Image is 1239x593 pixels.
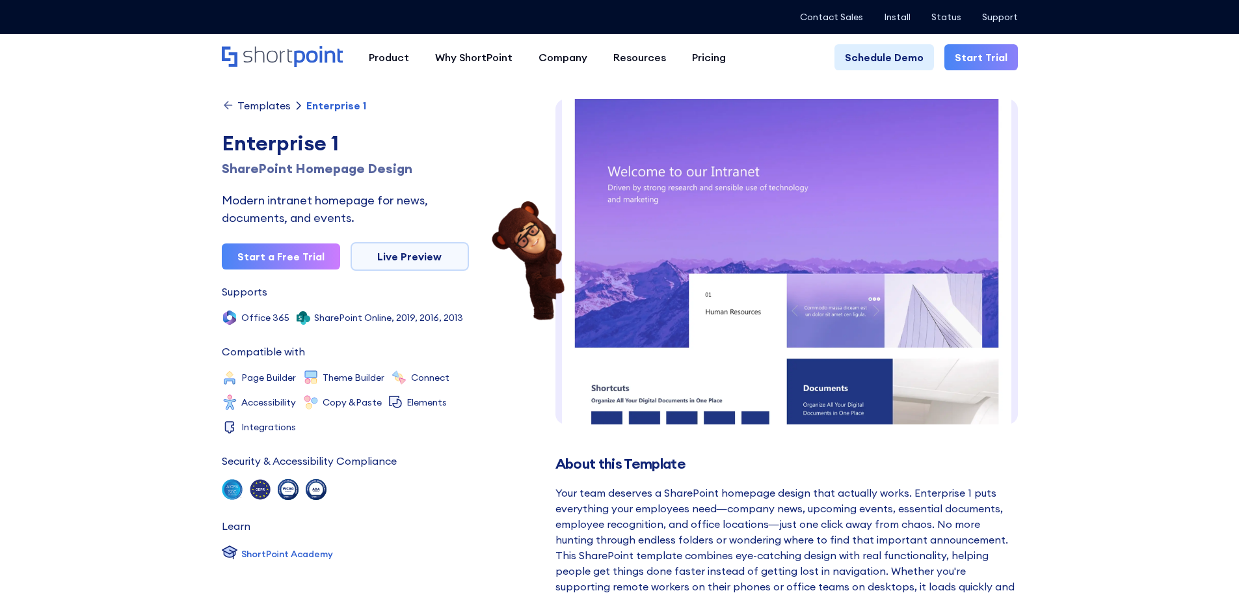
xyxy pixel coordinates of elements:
[222,46,343,68] a: Home
[222,286,267,297] div: Supports
[555,456,1018,472] h2: About this Template
[406,398,447,407] div: Elements
[351,242,469,271] a: Live Preview
[834,44,934,70] a: Schedule Demo
[884,12,911,22] a: Install
[222,99,291,112] a: Templates
[931,12,961,22] a: Status
[222,159,469,178] h1: SharePoint Homepage Design
[435,49,513,65] div: Why ShortPoint
[241,313,289,322] div: Office 365
[692,49,726,65] div: Pricing
[526,44,600,70] a: Company
[539,49,587,65] div: Company
[613,49,666,65] div: Resources
[241,373,296,382] div: Page Builder
[237,100,291,111] div: Templates
[944,44,1018,70] a: Start Trial
[241,547,333,561] div: ShortPoint Academy
[222,479,243,500] img: soc 2
[222,243,340,269] a: Start a Free Trial
[222,456,397,466] div: Security & Accessibility Compliance
[323,373,384,382] div: Theme Builder
[306,100,366,111] div: Enterprise 1
[241,398,296,407] div: Accessibility
[241,422,296,432] div: Integrations
[600,44,679,70] a: Resources
[222,544,333,564] a: ShortPoint Academy
[982,12,1018,22] a: Support
[323,398,382,407] div: Copy &Paste
[222,521,250,531] div: Learn
[369,49,409,65] div: Product
[222,191,469,227] div: Modern intranet homepage for news, documents, and events.
[314,313,463,322] div: SharePoint Online, 2019, 2016, 2013
[422,44,526,70] a: Why ShortPoint
[222,346,305,357] div: Compatible with
[411,373,449,382] div: Connect
[222,128,469,159] div: Enterprise 1
[800,12,863,22] a: Contact Sales
[356,44,422,70] a: Product
[679,44,739,70] a: Pricing
[1174,531,1239,593] iframe: Chat Widget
